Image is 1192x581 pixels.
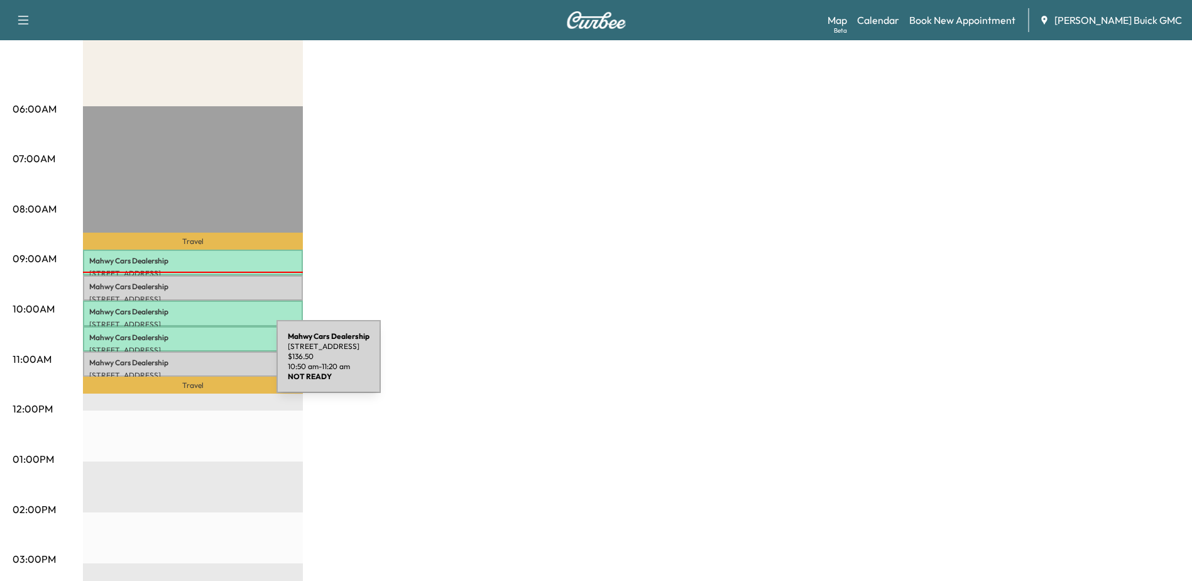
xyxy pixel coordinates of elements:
img: Curbee Logo [566,11,626,29]
p: 01:00PM [13,451,54,467]
p: [STREET_ADDRESS] [89,294,297,304]
b: NOT READY [288,372,332,381]
p: 09:00AM [13,251,57,266]
a: Book New Appointment [909,13,1015,28]
p: [STREET_ADDRESS] [89,345,297,355]
p: Mahwy Cars Dealership [89,282,297,292]
p: 12:00PM [13,401,53,416]
p: Travel [83,233,303,250]
p: $ 136.50 [288,351,369,362]
b: Mahwy Cars Dealership [288,331,369,341]
a: Calendar [857,13,899,28]
p: [STREET_ADDRESS] [89,370,297,380]
p: Travel [83,377,303,394]
p: 08:00AM [13,201,57,216]
p: [STREET_ADDRESS] [288,341,369,351]
p: 10:50 am - 11:20 am [288,362,369,372]
p: 06:00AM [13,101,57,116]
p: 11:00AM [13,351,52,367]
span: [PERSON_NAME] Buick GMC [1054,13,1182,28]
p: Mahwy Cars Dealership [89,307,297,317]
p: [STREET_ADDRESS] [89,319,297,329]
p: Mahwy Cars Dealership [89,358,297,368]
p: Mahwy Cars Dealership [89,333,297,343]
p: 03:00PM [13,551,56,567]
p: 10:00AM [13,301,55,316]
div: Beta [834,26,847,35]
a: MapBeta [828,13,847,28]
p: 07:00AM [13,151,55,166]
p: [STREET_ADDRESS] [89,268,297,279]
p: 02:00PM [13,502,56,517]
p: Mahwy Cars Dealership [89,256,297,266]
